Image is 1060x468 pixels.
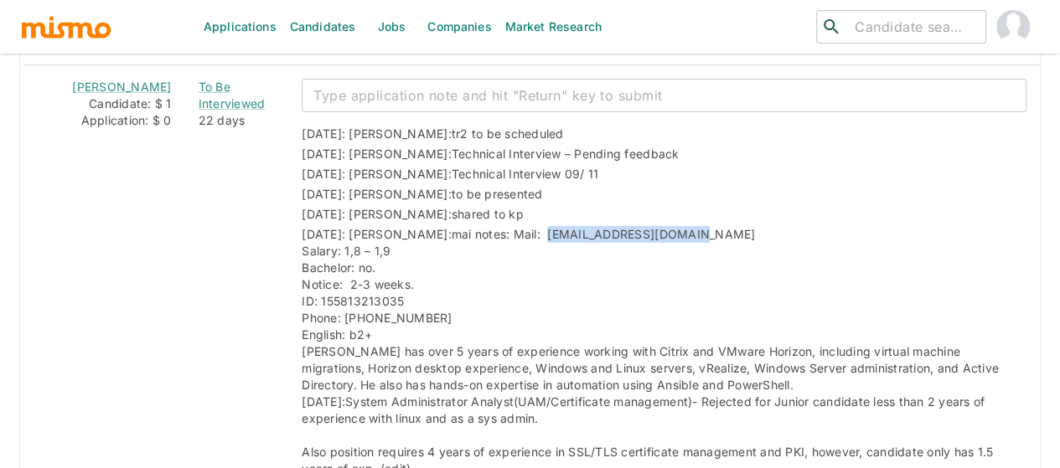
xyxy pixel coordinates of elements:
[302,227,1002,392] span: mai notes: Mail: [EMAIL_ADDRESS][DOMAIN_NAME] Salary: 1,8 – 1,9 Bachelor: no. Notice: 2-3 weeks. ...
[20,14,112,39] img: logo
[198,79,275,112] a: To Be Interviewed
[302,126,563,146] div: [DATE]: [PERSON_NAME]:
[848,15,979,39] input: Candidate search
[36,95,171,112] div: Candidate: $ 1
[452,207,524,221] span: shared to kp
[36,112,171,129] div: Application: $ 0
[302,146,679,166] div: [DATE]: [PERSON_NAME]:
[302,206,524,226] div: [DATE]: [PERSON_NAME]:
[302,166,598,186] div: [DATE]: [PERSON_NAME]:
[302,186,542,206] div: [DATE]: [PERSON_NAME]:
[452,167,599,181] span: Technical Interview 09/ 11
[996,10,1030,44] img: Maia Reyes
[72,80,171,94] a: [PERSON_NAME]
[452,187,543,201] span: to be presented
[452,126,564,141] span: tr2 to be scheduled
[302,226,1006,393] div: [DATE]: [PERSON_NAME]:
[452,147,680,161] span: Technical Interview – Pending feedback
[198,112,275,129] div: 22 days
